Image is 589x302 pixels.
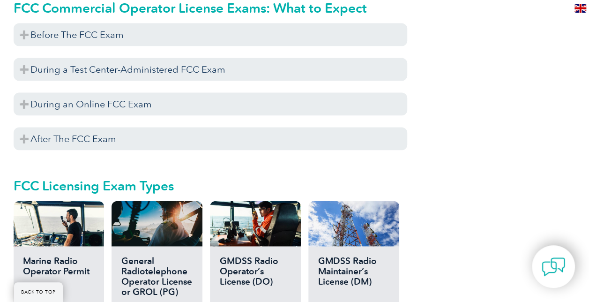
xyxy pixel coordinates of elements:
h3: During a Test Center-Administered FCC Exam [14,58,407,81]
h2: GMDSS Radio Maintainer’s License (DM) [318,256,389,298]
h2: Marine Radio Operator Permit [23,256,95,298]
h3: During an Online FCC Exam [14,93,407,116]
h2: FCC Licensing Exam Types [14,178,407,193]
h2: FCC Commercial Operator License Exams: What to Expect [14,0,407,15]
a: BACK TO TOP [14,282,63,302]
img: contact-chat.png [542,255,565,279]
h3: Before The FCC Exam [14,23,407,46]
h2: GMDSS Radio Operator’s License (DO) [219,256,291,298]
h3: After The FCC Exam [14,128,407,151]
h2: General Radiotelephone Operator License or GROL (PG) [121,256,193,298]
img: en [574,4,586,13]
